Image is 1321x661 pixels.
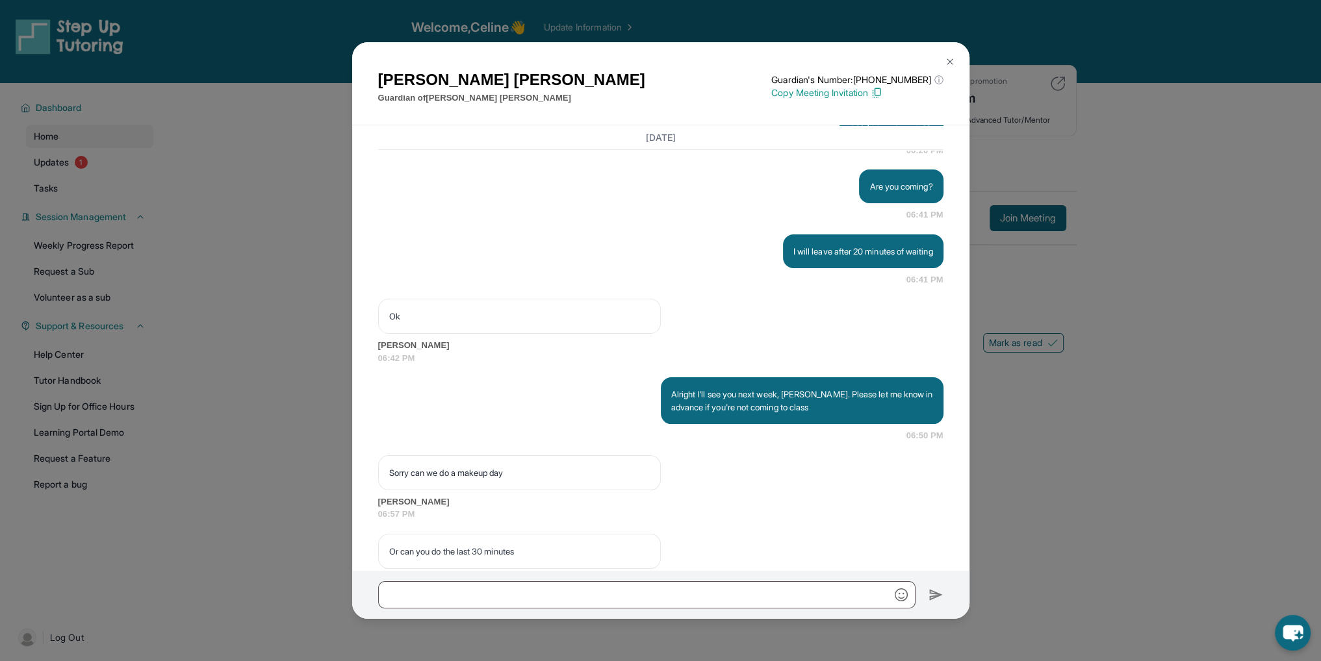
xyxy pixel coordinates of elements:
span: [PERSON_NAME] [378,339,943,352]
img: Emoji [895,588,908,601]
h3: [DATE] [378,131,943,143]
span: 06:41 PM [906,208,943,221]
p: I will leave after 20 minutes of waiting [793,245,933,258]
p: Ok [389,310,650,323]
span: 06:41 PM [906,273,943,286]
span: 06:57 PM [378,508,943,521]
button: chat-button [1275,615,1311,651]
span: 06:42 PM [378,352,943,365]
img: Copy Icon [871,87,882,99]
p: Guardian's Number: [PHONE_NUMBER] [771,73,943,86]
img: Close Icon [945,56,955,67]
h1: [PERSON_NAME] [PERSON_NAME] [378,68,645,92]
span: 06:20 PM [906,144,943,157]
p: Copy Meeting Invitation [771,86,943,99]
p: Or can you do the last 30 minutes [389,545,650,558]
span: [PERSON_NAME] [378,495,943,508]
p: Are you coming? [869,180,932,193]
img: Send icon [929,587,943,603]
p: Alright I'll see you next week, [PERSON_NAME]. Please let me know in advance if you're not coming... [671,388,933,414]
span: ⓘ [934,73,943,86]
p: Sorry can we do a makeup day [389,466,650,479]
span: 06:50 PM [906,429,943,442]
p: Guardian of [PERSON_NAME] [PERSON_NAME] [378,92,645,105]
